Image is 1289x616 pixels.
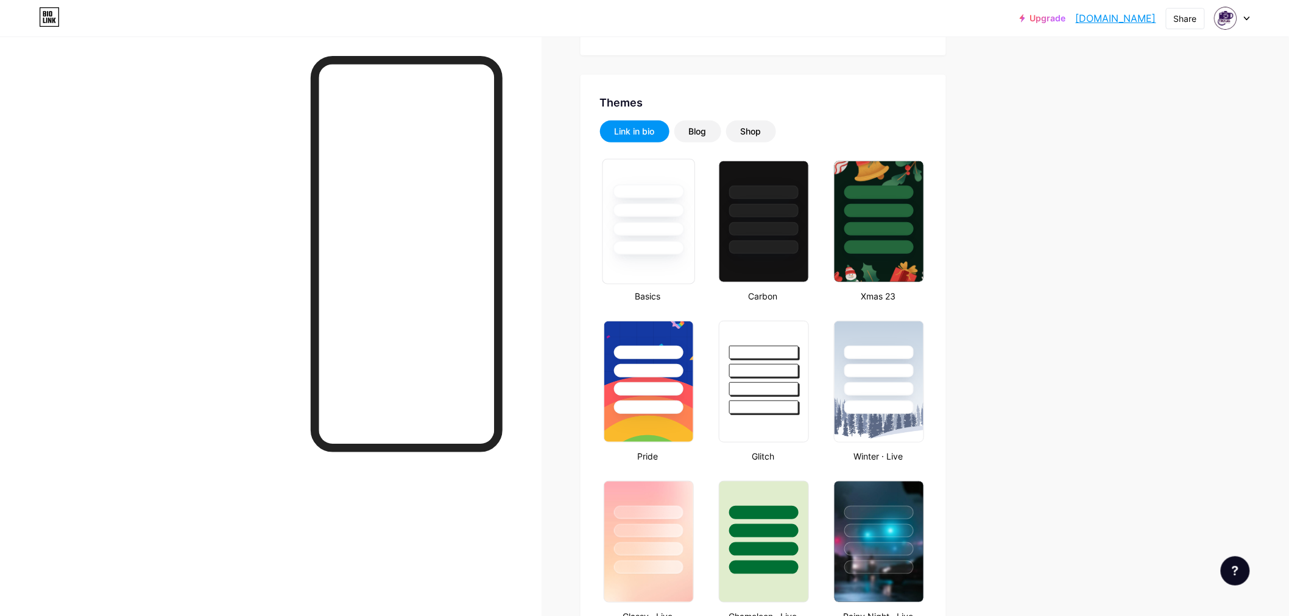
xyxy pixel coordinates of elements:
[715,450,811,463] div: Glitch
[1214,7,1237,30] img: Molika Thai
[830,290,926,303] div: Xmas 23
[600,94,927,111] div: Themes
[615,125,655,138] div: Link in bio
[600,290,696,303] div: Basics
[689,125,707,138] div: Blog
[1020,13,1066,23] a: Upgrade
[715,290,811,303] div: Carbon
[1174,12,1197,25] div: Share
[830,450,926,463] div: Winter · Live
[741,125,761,138] div: Shop
[600,450,696,463] div: Pride
[1076,11,1156,26] a: [DOMAIN_NAME]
